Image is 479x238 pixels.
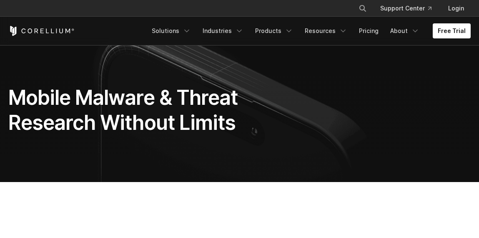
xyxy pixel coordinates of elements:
[8,26,75,36] a: Corellium Home
[355,1,370,16] button: Search
[374,1,438,16] a: Support Center
[300,23,352,38] a: Resources
[433,23,471,38] a: Free Trial
[198,23,248,38] a: Industries
[250,23,298,38] a: Products
[8,85,311,135] h1: Mobile Malware & Threat Research Without Limits
[147,23,471,38] div: Navigation Menu
[385,23,424,38] a: About
[349,1,471,16] div: Navigation Menu
[147,23,196,38] a: Solutions
[354,23,384,38] a: Pricing
[441,1,471,16] a: Login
